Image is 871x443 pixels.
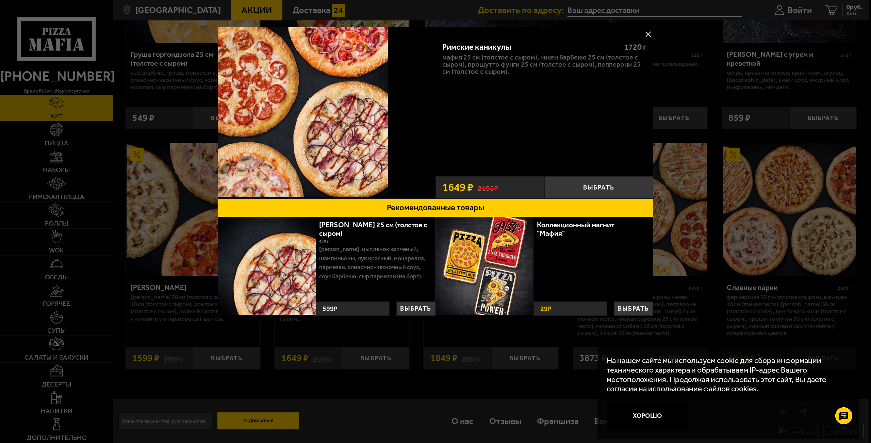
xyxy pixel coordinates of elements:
strong: 29 ₽ [539,302,553,315]
strong: 599 ₽ [321,302,339,315]
a: [PERSON_NAME] 25 см (толстое с сыром) [319,220,427,238]
button: Выбрать [544,176,653,198]
span: 1649 ₽ [442,182,473,193]
div: Римские каникулы [442,42,617,52]
button: Хорошо [607,403,688,430]
span: 1720 г [624,42,646,52]
button: Рекомендованные товары [218,198,653,217]
span: 450 г [319,239,329,244]
img: Римские каникулы [218,27,388,197]
button: Выбрать [614,301,653,316]
a: Римские каникулы [218,27,435,198]
s: 2196 ₽ [478,182,498,192]
p: [PERSON_NAME], цыпленок копченый, шампиньоны, лук красный, моцарелла, пармезан, сливочно-чесночны... [319,245,430,281]
p: Мафия 25 см (толстое с сыром), Чикен Барбекю 25 см (толстое с сыром), Прошутто Фунги 25 см (толст... [442,54,646,76]
a: Коллекционный магнит "Мафия" [537,220,614,238]
p: На нашем сайте мы используем cookie для сбора информации технического характера и обрабатываем IP... [607,356,846,394]
button: Выбрать [396,301,435,316]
